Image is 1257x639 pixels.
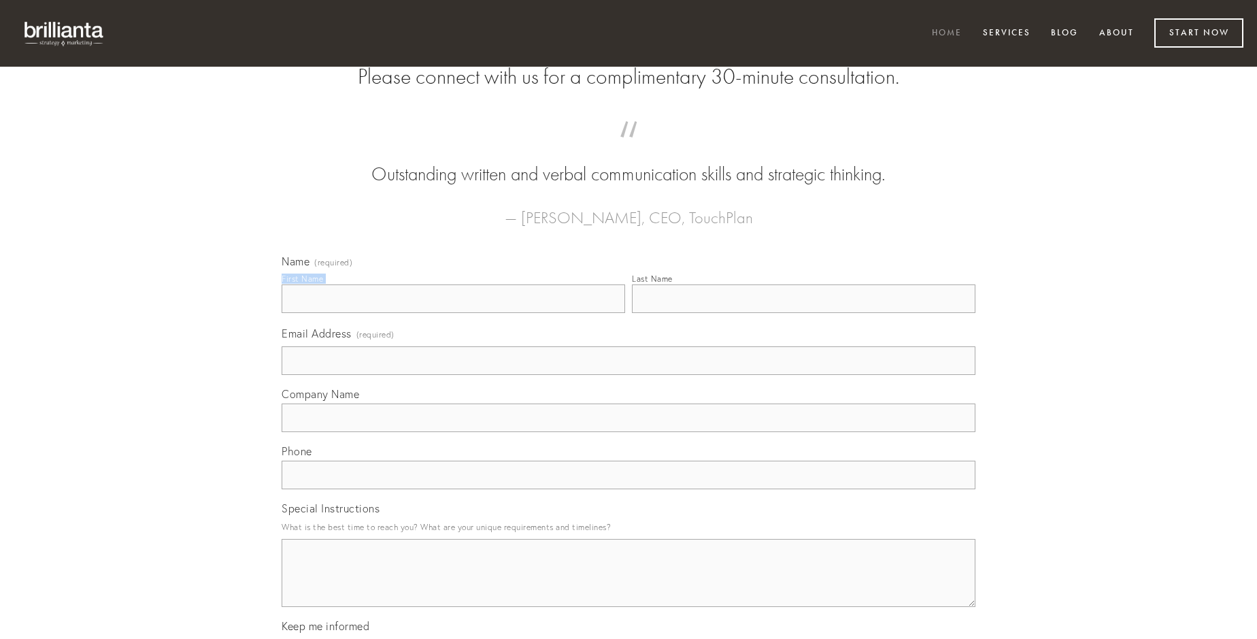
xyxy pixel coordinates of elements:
[303,135,954,161] span: “
[282,444,312,458] span: Phone
[282,327,352,340] span: Email Address
[282,502,380,515] span: Special Instructions
[282,619,369,633] span: Keep me informed
[356,325,395,344] span: (required)
[282,255,309,268] span: Name
[1042,22,1087,45] a: Blog
[303,135,954,188] blockquote: Outstanding written and verbal communication skills and strategic thinking.
[303,188,954,231] figcaption: — [PERSON_NAME], CEO, TouchPlan
[632,274,673,284] div: Last Name
[1154,18,1243,48] a: Start Now
[282,387,359,401] span: Company Name
[923,22,971,45] a: Home
[1090,22,1143,45] a: About
[14,14,116,53] img: brillianta - research, strategy, marketing
[974,22,1039,45] a: Services
[282,518,975,536] p: What is the best time to reach you? What are your unique requirements and timelines?
[314,259,352,267] span: (required)
[282,274,323,284] div: First Name
[282,64,975,90] h2: Please connect with us for a complimentary 30-minute consultation.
